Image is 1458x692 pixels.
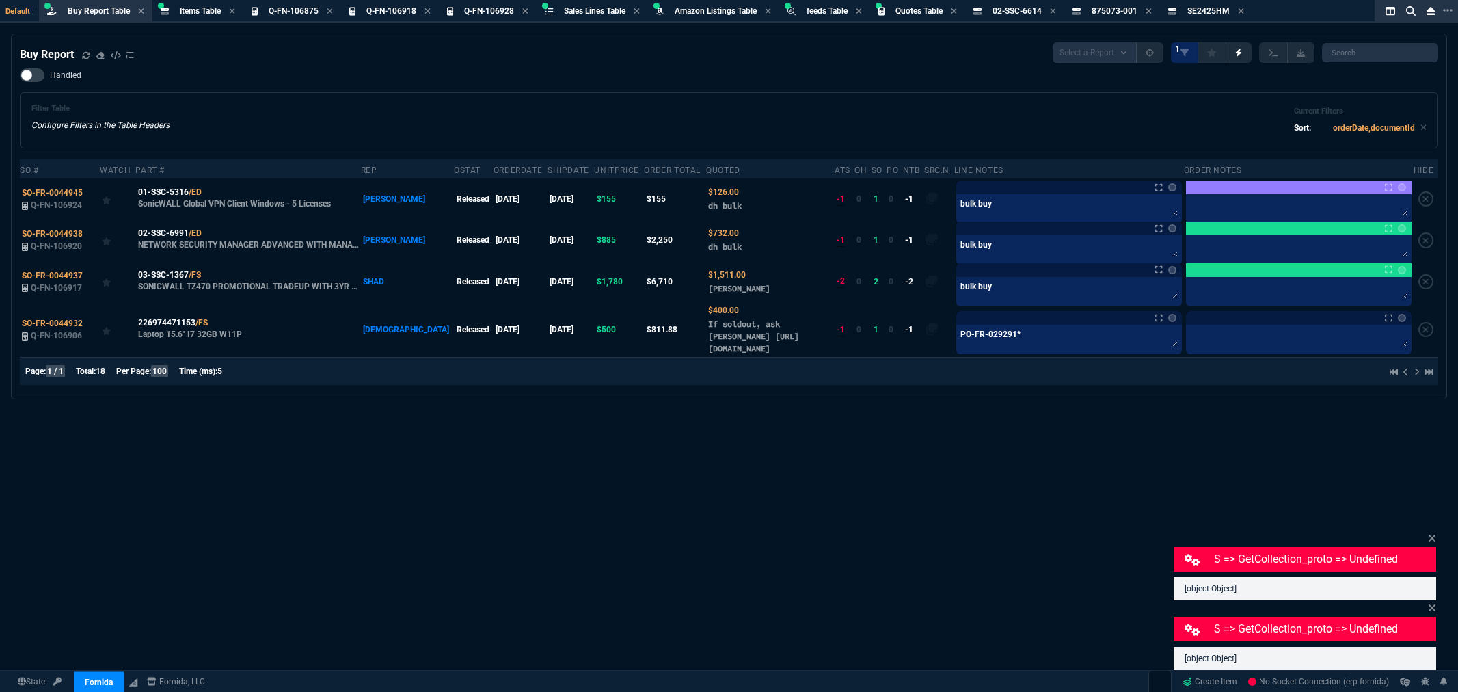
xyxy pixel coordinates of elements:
span: SE2425HM [1187,6,1230,16]
span: Page: [25,367,46,376]
div: OH [854,165,867,176]
div: -1 [837,193,845,206]
span: Total: [76,367,96,376]
nx-icon: Close Tab [138,6,144,17]
nx-icon: Close Tab [424,6,431,17]
td: SonicWALL Global VPN Client Windows - 5 Licenses [135,178,360,219]
span: Q-FN-106920 [31,241,82,251]
nx-icon: Close Tab [765,6,771,17]
div: -1 [837,323,845,336]
a: msbcCompanyName [143,676,209,688]
span: Q-FN-106928 [464,6,514,16]
span: 0 [856,235,861,245]
span: 18 [96,367,105,376]
div: ATS [835,165,850,176]
td: [DATE] [548,219,594,261]
td: [DATE] [548,302,594,357]
span: Items Table [180,6,221,16]
td: SHAD [361,261,454,302]
span: dh bulk [708,200,742,211]
span: Buy Report Table [68,6,130,16]
span: 0 [856,277,861,287]
input: Search [1322,43,1438,62]
a: /FS [189,269,201,281]
span: Q-FN-106917 [31,283,82,293]
span: Quoted Cost [708,306,739,315]
div: Line Notes [954,165,1003,176]
nx-icon: Open New Tab [1443,4,1453,17]
span: 0 [856,194,861,204]
span: 03-SSC-1367 [138,269,189,281]
a: /ED [189,186,202,198]
div: unitPrice [594,165,638,176]
span: Time (ms): [179,367,217,376]
span: SO-FR-0044932 [22,319,83,328]
span: 100 [151,365,168,377]
span: Quoted Cost [708,270,746,280]
span: 0 [889,235,893,245]
td: Released [454,261,494,302]
span: Q-FN-106875 [269,6,319,16]
td: -1 [903,178,924,219]
td: $6,710 [644,261,706,302]
nx-icon: Split Panels [1380,3,1401,19]
td: Laptop 15.6" I7 32GB W11P [135,302,360,357]
nx-icon: Close Tab [1238,6,1244,17]
div: shipDate [548,165,589,176]
span: 0 [889,325,893,334]
td: [DATE] [548,178,594,219]
span: Quoted Cost [708,187,739,197]
p: [object Object] [1185,652,1425,665]
span: Ingram [708,283,770,293]
span: Default [5,7,36,16]
abbr: Quoted Cost and Sourcing Notes [706,165,740,175]
td: $155 [644,178,706,219]
td: $885 [594,219,644,261]
div: Rep [361,165,377,176]
td: [DEMOGRAPHIC_DATA] [361,302,454,357]
a: /ED [189,227,202,239]
td: -1 [903,302,924,357]
td: $2,250 [644,219,706,261]
td: Released [454,178,494,219]
div: Order Total [644,165,701,176]
td: 1 [872,178,887,219]
span: 5 [217,367,222,376]
p: S => getCollection_proto => undefined [1214,621,1434,637]
span: 1 / 1 [46,365,65,377]
div: Add to Watchlist [102,272,133,291]
td: $1,780 [594,261,644,302]
td: [DATE] [494,302,548,357]
td: NETWORK SECURITY MANAGER ADVANCED WITH MANAGEMENT, REPORTING, ANALYTICS FOR TZ370 3YR [135,219,360,261]
nx-icon: Close Tab [1050,6,1056,17]
span: dh bulk [708,241,742,252]
p: Configure Filters in the Table Headers [31,119,170,131]
td: -2 [903,261,924,302]
a: Create Item [1177,671,1243,692]
nx-icon: Close Tab [229,6,235,17]
code: orderDate,documentId [1333,123,1415,133]
h6: Filter Table [31,104,170,114]
nx-icon: Close Tab [327,6,333,17]
td: Released [454,302,494,357]
span: 01-SSC-5316 [138,186,189,198]
div: Add to Watchlist [102,320,133,339]
td: $155 [594,178,644,219]
span: SO-FR-0044938 [22,229,83,239]
p: Sort: [1294,122,1311,134]
nx-icon: Close Tab [1146,6,1152,17]
abbr: Quote Sourcing Notes [924,165,949,175]
div: Add to Watchlist [102,230,133,250]
td: 1 [872,219,887,261]
span: Quotes Table [895,6,943,16]
nx-icon: Close Tab [634,6,640,17]
span: 02-SSC-6614 [993,6,1042,16]
span: If soldout, ask Brian https://www.ebay.com/itm/226974471153?_skw=laptop&itmmeta=01K573CQKR70PG8Q9... [708,319,799,354]
td: 1 [872,302,887,357]
p: SONICWALL TZ470 PROMOTIONAL TRADEUP WITH 3YR EPSS [138,281,359,292]
a: Global State [14,676,49,688]
div: OrderDate [494,165,542,176]
td: Released [454,219,494,261]
nx-icon: Close Tab [522,6,528,17]
span: Per Page: [116,367,151,376]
